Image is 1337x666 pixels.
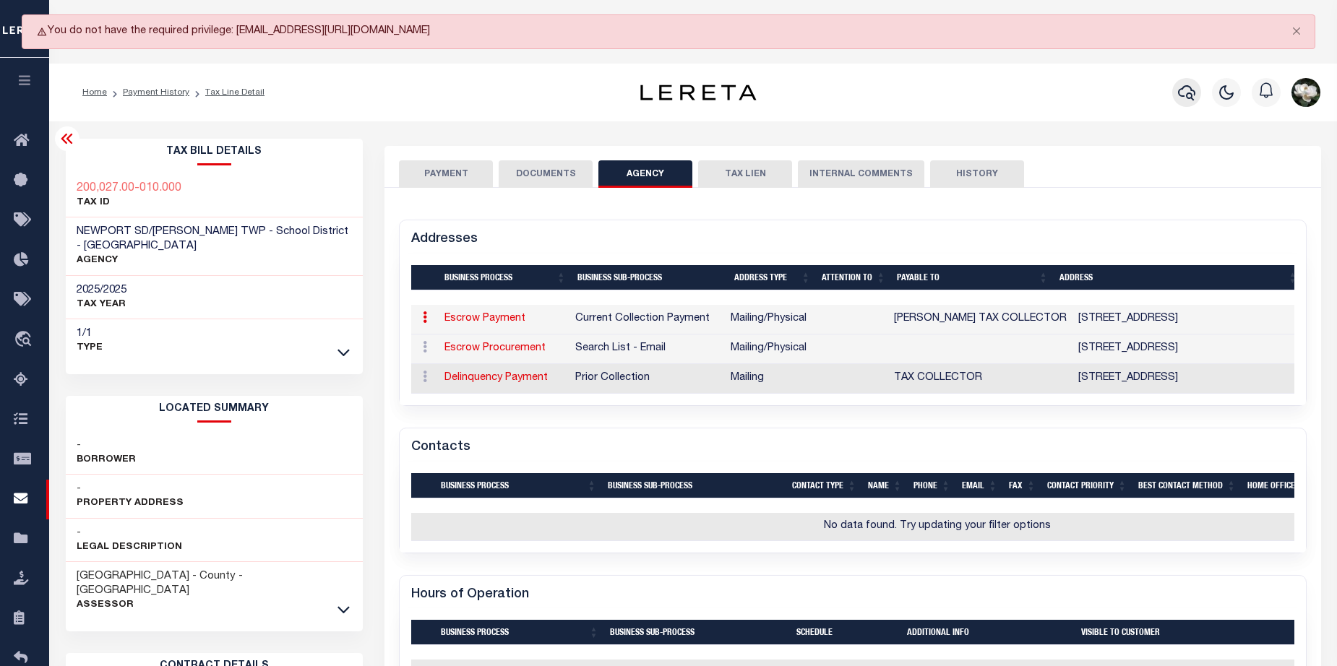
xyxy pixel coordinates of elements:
h5: Contacts [411,440,470,456]
p: Property Address [77,496,184,511]
h3: - [77,526,182,540]
th: Visible To Customer [1075,620,1295,645]
a: Payment History [123,88,189,97]
th: Schedule [791,620,901,645]
th: Contact Type: activate to sort column ascending [786,473,862,498]
span: NEWPORT SD/[PERSON_NAME] TWP - School District - [GEOGRAPHIC_DATA] [77,226,348,251]
th: Address Type: activate to sort column ascending [728,265,817,290]
p: Legal Description [77,540,182,555]
p: Type [77,341,103,355]
button: INTERNAL COMMENTS [798,160,924,188]
a: Escrow Procurement [444,343,546,353]
h2: Tax Bill Details [66,139,364,165]
span: Contact information related to agency requirements, tax bill and payment information for current ... [575,313,710,324]
td: Mailing/Physical [725,305,813,334]
h3: - [77,438,136,453]
th: Phone: activate to sort column ascending [908,473,956,498]
td: [STREET_ADDRESS] [1072,334,1303,364]
a: Escrow Payment [444,313,525,324]
th: Payable To: activate to sort column ascending [891,265,1054,290]
span: Contact information related to agency requirements, tax bill information (amounts, status) and pa... [575,373,650,383]
p: TAX ID [77,196,181,210]
td: [STREET_ADDRESS] [1072,364,1303,394]
td: Mailing [725,364,813,394]
i: travel_explore [14,331,37,350]
h5: Hours of Operation [411,587,529,603]
h3: - [77,482,184,496]
th: Attention To: activate to sort column ascending [816,265,891,290]
a: Home [82,88,107,97]
button: DOCUMENTS [499,160,593,188]
button: AGENCY [598,160,692,188]
h3: [GEOGRAPHIC_DATA] - County - [GEOGRAPHIC_DATA] [77,569,353,598]
th: Home Office: activate to sort column ascending [1242,473,1314,498]
th: Email: activate to sort column ascending [956,473,1003,498]
th: Best Contact Method: activate to sort column ascending [1132,473,1242,498]
th: Address: activate to sort column ascending [1054,265,1303,290]
button: TAX LIEN [698,160,792,188]
th: Business Process: activate to sort column ascending [435,473,603,498]
h3: 1/1 [77,326,103,341]
th: Business Process: activate to sort column ascending [439,265,572,290]
th: Fax: activate to sort column ascending [1003,473,1041,498]
a: 200,027.00-010.000 [77,181,181,196]
p: TAX YEAR [77,298,126,312]
td: [PERSON_NAME] TAX COLLECTOR [888,305,1072,334]
a: Delinquency Payment [444,373,548,383]
th: Additional Info [901,620,1075,645]
p: AGENCY [77,254,353,268]
th: Contact Priority: activate to sort column ascending [1041,473,1132,498]
h3: 2025/2025 [77,283,126,298]
p: Borrower [77,453,136,467]
p: Assessor [77,598,353,613]
h5: Addresses [411,232,478,248]
h2: LOCATED SUMMARY [66,396,364,423]
td: TAX COLLECTOR [888,364,1072,394]
div: You do not have the required privilege: [EMAIL_ADDRESS][URL][DOMAIN_NAME] [22,14,1315,49]
button: HISTORY [930,160,1024,188]
th: Business Sub-Process [572,265,728,290]
th: Name: activate to sort column ascending [862,473,908,498]
span: Contact information for procurement of jurisdiction current tax data via Email. [575,343,666,353]
th: Business Process: activate to sort column ascending [435,620,604,645]
a: Tax Line Detail [205,88,265,97]
button: PAYMENT [399,160,493,188]
button: Close [1278,15,1315,47]
th: Business Sub-Process [604,620,791,645]
th: Business Sub-Process [602,473,786,498]
td: [STREET_ADDRESS] [1072,305,1303,334]
td: Mailing/Physical [725,334,813,364]
img: logo-dark.svg [640,85,756,100]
